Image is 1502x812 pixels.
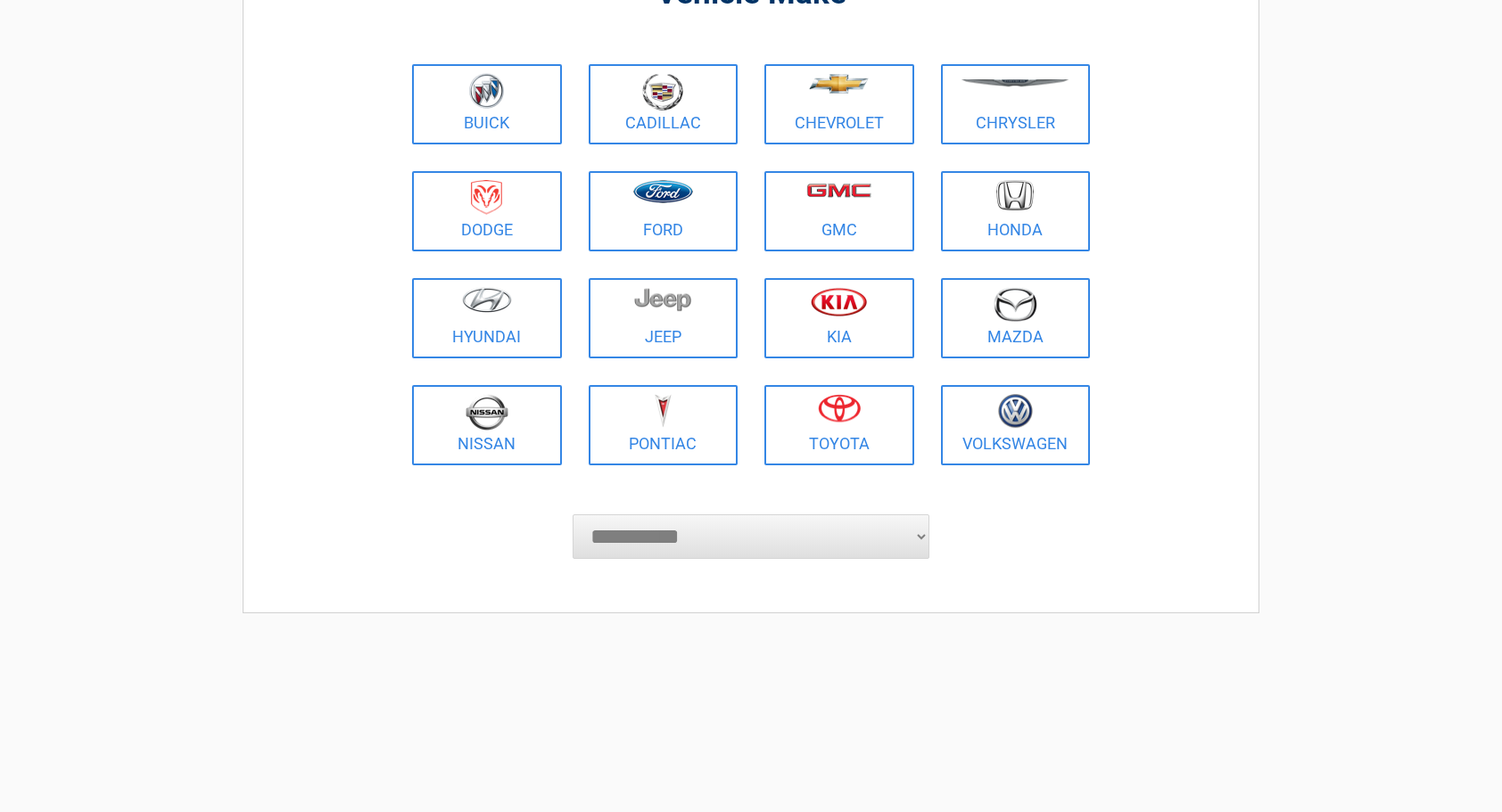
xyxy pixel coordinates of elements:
[589,385,739,465] a: Pontiac
[466,394,508,431] img: nissan
[589,171,739,251] a: Ford
[941,64,1091,144] a: Chrysler
[764,385,914,465] a: Toyota
[993,287,1037,322] img: mazda
[961,79,1069,87] img: chrysler
[764,278,914,358] a: Kia
[462,287,512,313] img: hyundai
[764,64,914,144] a: Chevrolet
[941,385,1091,465] a: Volkswagen
[811,287,867,316] img: kia
[998,394,1033,429] img: volkswagen
[412,278,562,358] a: Hyundai
[818,394,861,422] img: toyota
[642,73,683,111] img: cadillac
[941,171,1091,251] a: Honda
[996,180,1034,211] img: honda
[412,171,562,251] a: Dodge
[589,64,739,144] a: Cadillac
[809,74,869,94] img: chevrolet
[412,385,562,465] a: Nissan
[806,183,871,198] img: gmc
[412,64,562,144] a: Buick
[654,394,672,428] img: pontiac
[469,73,504,109] img: buick
[471,180,502,215] img: dodge
[633,180,693,203] img: ford
[589,278,739,358] a: Jeep
[634,287,691,312] img: jeep
[941,278,1091,358] a: Mazda
[764,171,914,251] a: GMC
